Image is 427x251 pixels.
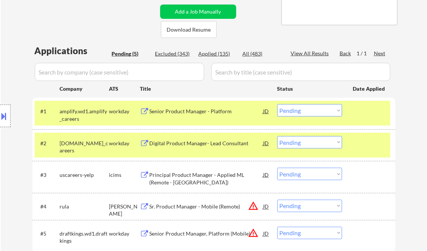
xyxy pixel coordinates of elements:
div: rula [60,203,109,211]
div: JD [263,168,270,181]
button: warning_amber [248,201,259,211]
div: Next [374,50,386,57]
div: draftkings.wd1.draftkings [60,230,109,245]
div: Date Applied [353,85,386,93]
div: Digital Product Manager- Lead Consultant [150,140,263,147]
button: warning_amber [248,228,259,239]
div: workday [109,230,140,238]
div: Applied (135) [199,50,236,58]
div: Principal Product Manager - Applied ML (Remote - [GEOGRAPHIC_DATA]) [150,171,263,186]
div: Senior Product Manager - Platform [150,108,263,115]
div: 1 / 1 [357,50,374,57]
div: Status [277,82,342,95]
div: JD [263,200,270,213]
div: Back [340,50,352,57]
button: Add a Job Manually [160,5,236,19]
div: View All Results [291,50,331,57]
div: #4 [41,203,54,211]
div: All (483) [243,50,280,58]
input: Search by title (case sensitive) [211,63,390,81]
div: #5 [41,230,54,238]
div: [PERSON_NAME] [109,203,140,218]
div: Title [140,85,270,93]
div: JD [263,227,270,240]
div: JD [263,104,270,118]
div: Sr. Product Manager - Mobile (Remote) [150,203,263,211]
div: Excluded (343) [155,50,193,58]
button: Download Resume [161,21,217,38]
div: JD [263,136,270,150]
div: Senior Product Manager, Platform (Mobile) [150,230,263,238]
